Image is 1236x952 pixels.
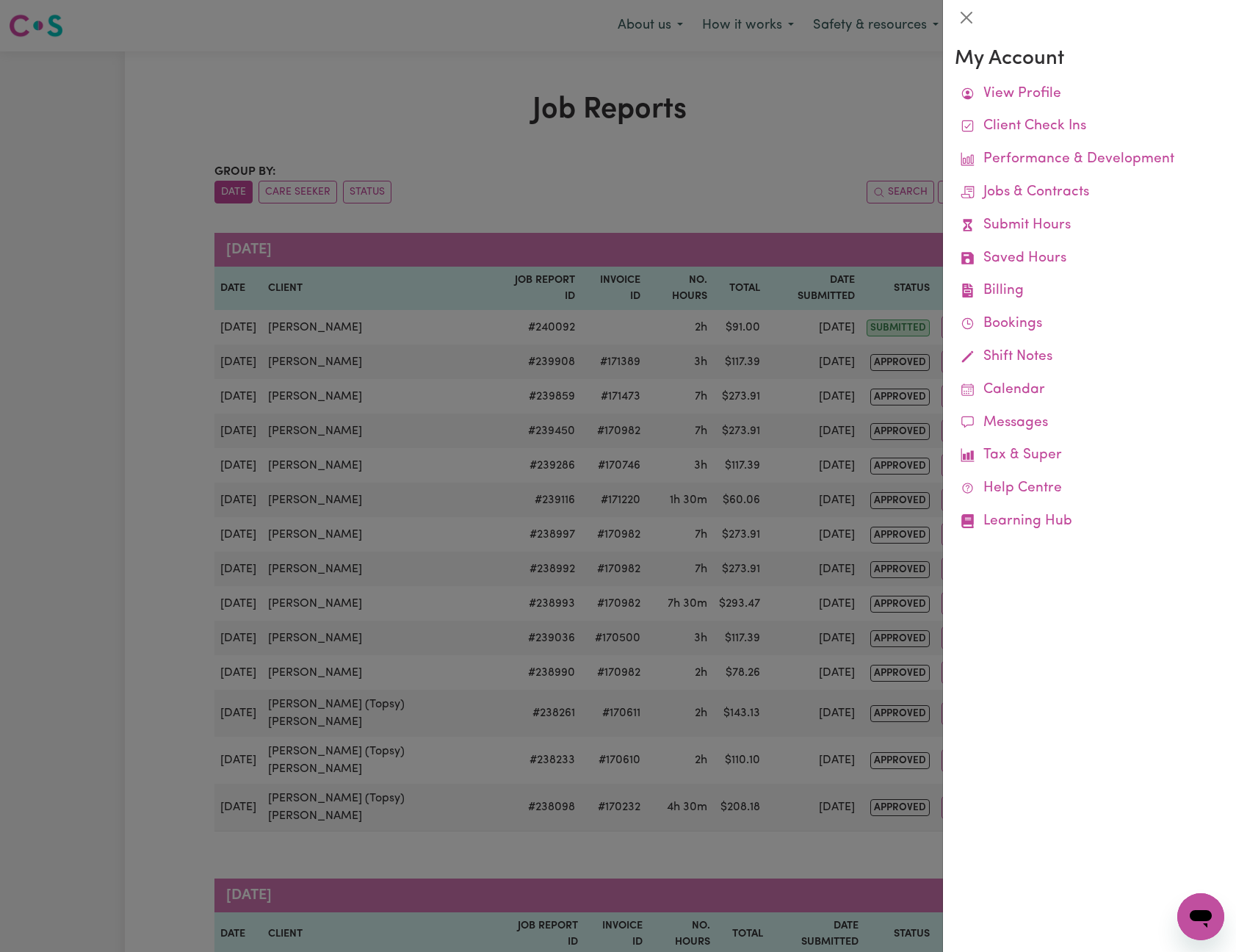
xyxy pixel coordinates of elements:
button: Close [955,6,978,29]
a: Shift Notes [955,341,1224,374]
a: Jobs & Contracts [955,176,1224,209]
a: Messages [955,407,1224,440]
a: Performance & Development [955,143,1224,176]
a: Help Centre [955,472,1224,505]
a: Saved Hours [955,242,1224,275]
a: Submit Hours [955,209,1224,242]
a: Learning Hub [955,505,1224,538]
a: Billing [955,275,1224,308]
a: Bookings [955,308,1224,341]
a: Tax & Super [955,439,1224,472]
a: Client Check Ins [955,110,1224,143]
a: Calendar [955,374,1224,407]
h3: My Account [955,47,1224,72]
a: View Profile [955,78,1224,111]
iframe: Button to launch messaging window [1177,893,1224,940]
